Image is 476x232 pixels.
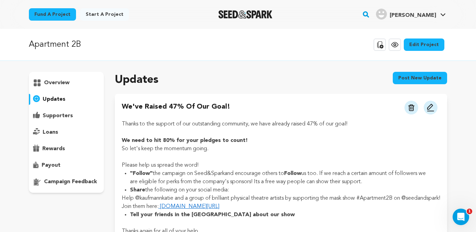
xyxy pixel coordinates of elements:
p: overview [44,79,69,87]
img: trash.svg [408,104,414,111]
p: Help @kaufmannkatie and a group of brilliant physical theatre artists by supporting the mask show... [122,194,440,211]
button: supporters [29,110,104,121]
p: campaign feedback [44,178,97,186]
h2: Updates [115,72,159,88]
li: and encourage others to us too. If we reach a certain amount of followers we are eligible for per... [130,169,432,186]
li: the following on your social media: [130,186,432,194]
a: Katie K.'s Profile [375,7,447,20]
button: payout [29,160,104,171]
button: loans [29,127,104,138]
strong: Tell your friends in the [GEOGRAPHIC_DATA] about our show [130,212,295,218]
iframe: Intercom live chat [453,209,469,225]
strong: We need to hit 80% for your pledges to count! [122,138,248,143]
p: Please help us spread the word! [122,161,440,169]
strong: Share [130,187,145,193]
a: Start a project [80,8,129,21]
p: payout [42,161,61,169]
button: rewards [29,143,104,154]
button: overview [29,77,104,88]
img: Seed&Spark Logo Dark Mode [218,10,272,19]
p: Apartment 2B [29,38,81,51]
strong: Follow [284,171,301,176]
p: loans [43,128,58,136]
a: Fund a project [29,8,76,21]
div: Katie K.'s Profile [376,9,436,20]
p: Thanks to the support of our outstanding community, we have already raised 47% of our goal! [122,120,440,128]
p: So let's keep the momentum going. [122,145,440,153]
a: "Follow"the campaign on Seed&Spark [130,171,225,176]
p: rewards [42,145,65,153]
a: Edit Project [404,38,444,51]
button: Post new update [393,72,447,84]
p: updates [43,95,65,103]
a: Seed&Spark Homepage [218,10,272,19]
span: 1 [467,209,472,214]
img: user.png [376,9,387,20]
strong: "Follow" [130,171,153,176]
button: updates [29,94,104,105]
h4: We've raised 47% of our goal! [122,102,230,114]
button: campaign feedback [29,176,104,187]
span: Katie K.'s Profile [375,7,447,22]
img: pencil.svg [426,103,435,112]
span: [PERSON_NAME] [390,13,436,18]
a: [DOMAIN_NAME][URL] [160,204,219,209]
p: supporters [43,112,73,120]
